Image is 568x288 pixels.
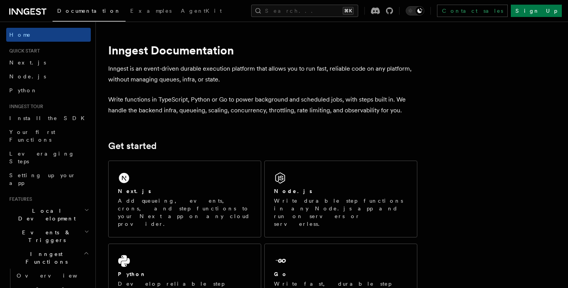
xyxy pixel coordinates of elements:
button: Search...⌘K [251,5,358,17]
p: Write functions in TypeScript, Python or Go to power background and scheduled jobs, with steps bu... [108,94,417,116]
button: Local Development [6,204,91,225]
a: Your first Functions [6,125,91,147]
span: Your first Functions [9,129,55,143]
h2: Python [118,270,146,278]
span: Documentation [57,8,121,14]
a: Overview [14,269,91,283]
a: Sign Up [511,5,562,17]
a: Python [6,83,91,97]
h2: Next.js [118,187,151,195]
span: Overview [17,273,96,279]
a: Next.js [6,56,91,69]
span: Local Development [6,207,84,222]
span: Features [6,196,32,202]
button: Inngest Functions [6,247,91,269]
span: Python [9,87,37,93]
span: Next.js [9,59,46,66]
a: Leveraging Steps [6,147,91,168]
a: Install the SDK [6,111,91,125]
button: Events & Triggers [6,225,91,247]
a: Contact sales [437,5,508,17]
h1: Inngest Documentation [108,43,417,57]
a: Node.js [6,69,91,83]
span: Examples [130,8,172,14]
a: Documentation [53,2,126,22]
span: Inngest Functions [6,250,83,266]
kbd: ⌘K [343,7,354,15]
span: Quick start [6,48,40,54]
a: Next.jsAdd queueing, events, crons, and step functions to your Next app on any cloud provider. [108,161,261,237]
h2: Go [274,270,288,278]
span: AgentKit [181,8,222,14]
p: Write durable step functions in any Node.js app and run on servers or serverless. [274,197,408,228]
h2: Node.js [274,187,312,195]
a: AgentKit [176,2,226,21]
span: Inngest tour [6,103,43,110]
span: Setting up your app [9,172,76,186]
a: Examples [126,2,176,21]
a: Get started [108,141,156,151]
span: Install the SDK [9,115,89,121]
span: Node.js [9,73,46,80]
p: Inngest is an event-driven durable execution platform that allows you to run fast, reliable code ... [108,63,417,85]
p: Add queueing, events, crons, and step functions to your Next app on any cloud provider. [118,197,252,228]
a: Home [6,28,91,42]
button: Toggle dark mode [406,6,424,15]
span: Events & Triggers [6,229,84,244]
a: Setting up your app [6,168,91,190]
span: Leveraging Steps [9,151,75,164]
a: Node.jsWrite durable step functions in any Node.js app and run on servers or serverless. [264,161,417,237]
span: Home [9,31,31,39]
